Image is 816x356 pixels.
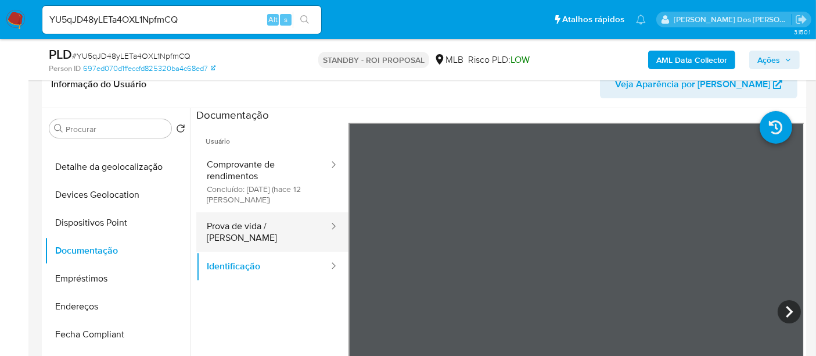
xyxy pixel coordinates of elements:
[72,50,190,62] span: # YU5qJD48yLETa4OXL1NpfmCQ
[66,124,167,134] input: Procurar
[562,13,624,26] span: Atalhos rápidos
[45,237,190,265] button: Documentação
[749,51,800,69] button: Ações
[434,54,463,66] div: MLB
[45,265,190,293] button: Empréstimos
[268,14,278,25] span: Alt
[45,321,190,348] button: Fecha Compliant
[54,124,63,133] button: Procurar
[42,12,321,27] input: Pesquise usuários ou casos...
[176,124,185,137] button: Retornar ao pedido padrão
[83,63,215,74] a: 697ed070d1ffeccfd825320ba4c68ed7
[45,181,190,209] button: Devices Geolocation
[794,27,810,37] span: 3.150.1
[51,79,146,90] h1: Informação do Usuário
[648,51,735,69] button: AML Data Collector
[45,153,190,181] button: Detalhe da geolocalização
[45,209,190,237] button: Dispositivos Point
[795,13,807,26] a: Sair
[757,51,780,69] span: Ações
[45,293,190,321] button: Endereços
[284,14,287,25] span: s
[293,12,317,28] button: search-icon
[318,52,429,68] p: STANDBY - ROI PROPOSAL
[468,54,530,66] span: Risco PLD:
[511,53,530,66] span: LOW
[49,63,81,74] b: Person ID
[49,45,72,63] b: PLD
[656,51,727,69] b: AML Data Collector
[636,15,646,24] a: Notificações
[674,14,792,25] p: renato.lopes@mercadopago.com.br
[615,70,770,98] span: Veja Aparência por [PERSON_NAME]
[600,70,797,98] button: Veja Aparência por [PERSON_NAME]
